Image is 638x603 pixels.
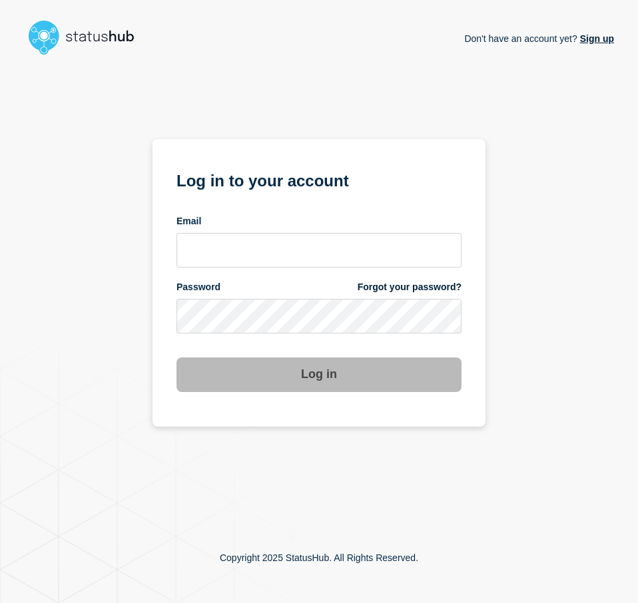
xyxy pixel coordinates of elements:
a: Sign up [577,33,614,44]
img: StatusHub logo [24,16,151,59]
span: Password [176,281,220,294]
input: email input [176,233,462,268]
p: Copyright 2025 StatusHub. All Rights Reserved. [220,552,418,563]
input: password input [176,299,462,333]
h1: Log in to your account [176,167,462,192]
a: Forgot your password? [358,281,462,294]
p: Don't have an account yet? [464,23,614,55]
span: Email [176,215,201,228]
button: Log in [176,357,462,392]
